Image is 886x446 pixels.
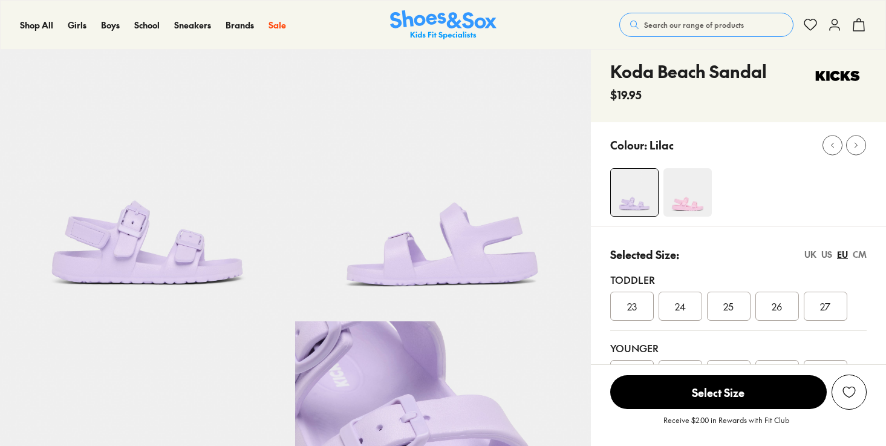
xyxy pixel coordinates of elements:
img: 5-561701_1 [295,26,590,321]
span: 27 [820,299,830,313]
a: Shoes & Sox [390,10,497,40]
span: $19.95 [610,87,642,103]
img: Vendor logo [809,59,867,95]
span: 26 [772,299,782,313]
div: US [821,248,832,261]
img: 4-561704_1 [663,168,712,217]
p: Selected Size: [610,246,679,263]
h4: Koda Beach Sandal [610,59,767,84]
span: Select Size [610,375,827,409]
a: Sneakers [174,19,211,31]
img: SNS_Logo_Responsive.svg [390,10,497,40]
a: Girls [68,19,86,31]
p: Lilac [650,137,674,153]
a: Sale [269,19,286,31]
span: 25 [723,299,734,313]
a: Brands [226,19,254,31]
button: Search our range of products [619,13,793,37]
div: CM [853,248,867,261]
div: UK [804,248,816,261]
p: Receive $2.00 in Rewards with Fit Club [663,415,789,436]
a: Shop All [20,19,53,31]
div: Toddler [610,272,867,287]
img: 4-561700_1 [611,169,658,216]
a: Boys [101,19,120,31]
button: Add to Wishlist [832,375,867,410]
a: School [134,19,160,31]
div: EU [837,248,848,261]
span: Search our range of products [644,19,744,30]
div: Younger [610,341,867,355]
p: Colour: [610,137,647,153]
button: Select Size [610,375,827,410]
span: 24 [675,299,686,313]
span: 23 [627,299,637,313]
